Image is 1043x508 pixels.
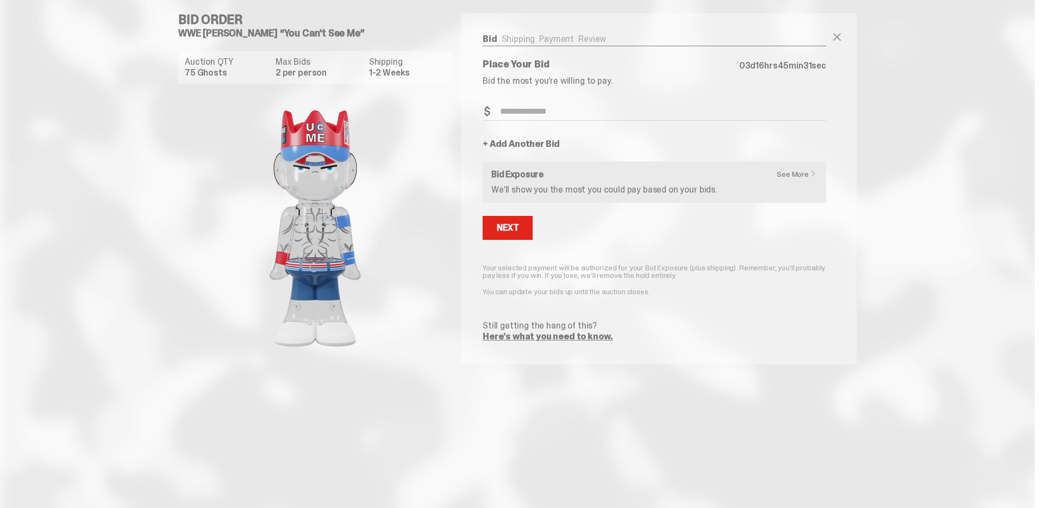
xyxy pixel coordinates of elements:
[185,69,269,77] dd: 75 Ghosts
[483,288,826,295] p: You can update your bids up until the auction closes.
[178,13,461,26] h4: Bid Order
[483,216,533,240] button: Next
[491,185,817,194] p: We’ll show you the most you could pay based on your bids.
[276,58,363,66] dt: Max Bids
[803,60,812,71] span: 31
[755,60,764,71] span: 16
[739,60,751,71] span: 03
[185,58,269,66] dt: Auction QTY
[483,59,739,69] p: Place Your Bid
[483,331,613,342] a: Here’s what you need to know.
[207,92,424,364] img: product image
[369,69,446,77] dd: 1-2 Weeks
[483,140,560,148] a: + Add Another Bid
[491,170,817,179] h6: Bid Exposure
[497,224,519,232] div: Next
[483,33,497,45] a: Bid
[483,77,826,85] p: Bid the most you’re willing to pay.
[483,321,826,330] p: Still getting the hang of this?
[777,170,822,178] a: See More
[484,106,490,117] span: $
[276,69,363,77] dd: 2 per person
[483,264,826,279] p: Your selected payment will be authorized for your Bid Exposure (plus shipping). Remember, you’ll ...
[369,58,446,66] dt: Shipping
[178,28,461,38] h5: WWE [PERSON_NAME] “You Can't See Me”
[739,61,826,70] p: d hrs min sec
[778,60,789,71] span: 45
